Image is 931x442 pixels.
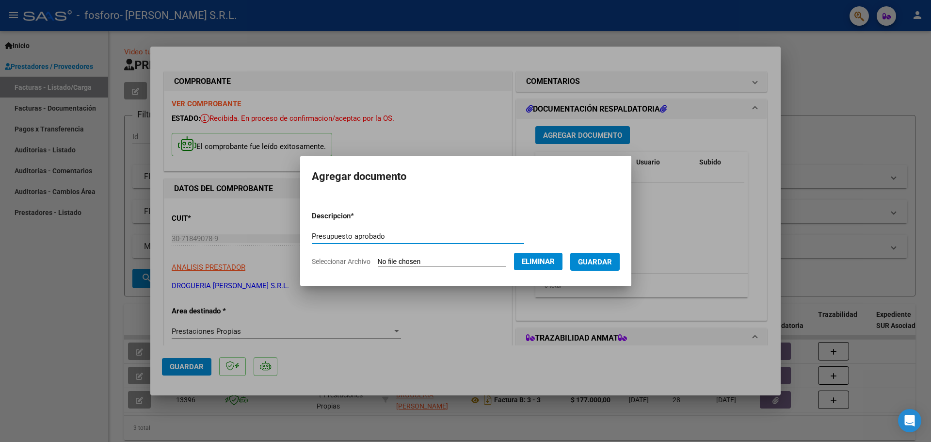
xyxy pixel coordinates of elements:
[522,257,555,266] span: Eliminar
[312,211,404,222] p: Descripcion
[578,258,612,266] span: Guardar
[312,167,620,186] h2: Agregar documento
[898,409,921,432] div: Open Intercom Messenger
[570,253,620,271] button: Guardar
[514,253,562,270] button: Eliminar
[312,258,370,265] span: Seleccionar Archivo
